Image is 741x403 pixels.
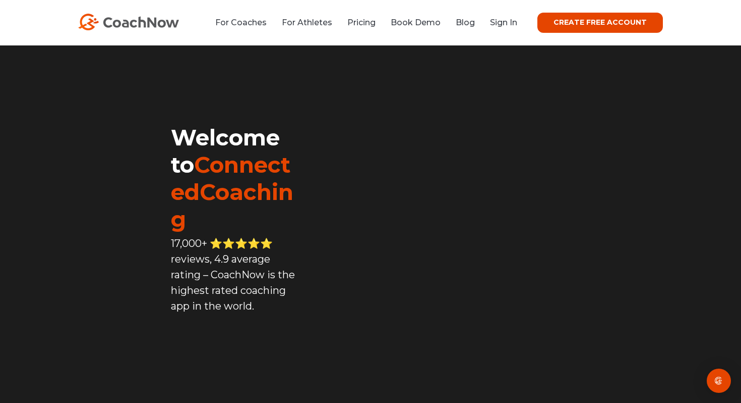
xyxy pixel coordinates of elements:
[456,18,475,27] a: Blog
[171,151,293,233] span: ConnectedCoaching
[490,18,517,27] a: Sign In
[171,333,297,360] iframe: Embedded CTA
[282,18,332,27] a: For Athletes
[347,18,376,27] a: Pricing
[171,237,295,312] span: 17,000+ ⭐️⭐️⭐️⭐️⭐️ reviews, 4.9 average rating – CoachNow is the highest rated coaching app in th...
[391,18,441,27] a: Book Demo
[171,124,298,233] h1: Welcome to
[707,369,731,393] div: Open Intercom Messenger
[215,18,267,27] a: For Coaches
[78,14,179,30] img: CoachNow Logo
[537,13,663,33] a: CREATE FREE ACCOUNT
